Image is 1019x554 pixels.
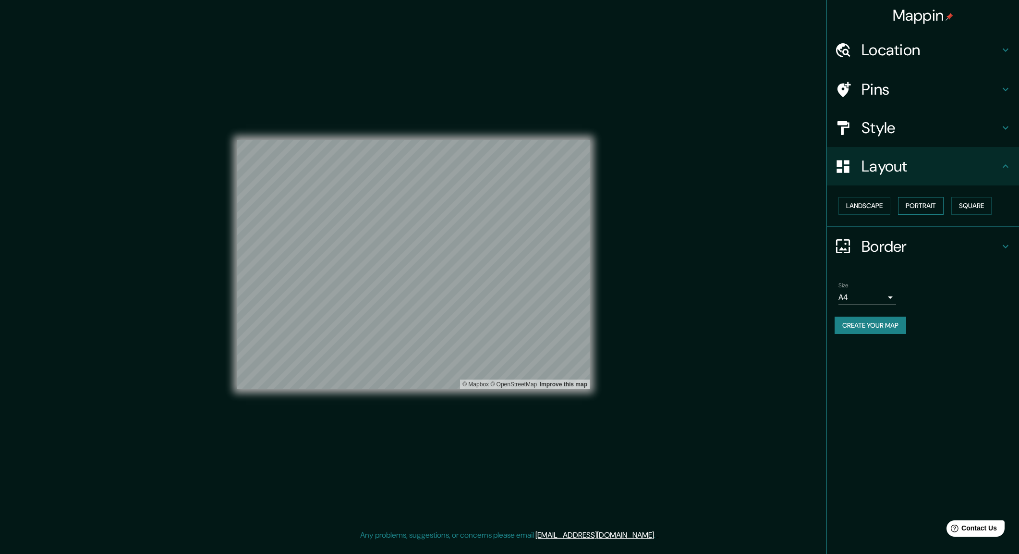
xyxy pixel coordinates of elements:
[535,530,654,540] a: [EMAIL_ADDRESS][DOMAIN_NAME]
[657,529,659,541] div: .
[898,197,944,215] button: Portrait
[827,227,1019,266] div: Border
[946,13,953,21] img: pin-icon.png
[827,147,1019,185] div: Layout
[838,197,890,215] button: Landscape
[861,237,1000,256] h4: Border
[827,70,1019,109] div: Pins
[861,40,1000,60] h4: Location
[951,197,992,215] button: Square
[360,529,655,541] p: Any problems, suggestions, or concerns please email .
[838,290,896,305] div: A4
[893,6,954,25] h4: Mappin
[462,381,489,388] a: Mapbox
[934,517,1008,543] iframe: Help widget launcher
[861,157,1000,176] h4: Layout
[655,529,657,541] div: .
[835,317,906,334] button: Create your map
[490,381,537,388] a: OpenStreetMap
[827,31,1019,69] div: Location
[237,140,590,389] canvas: Map
[838,281,849,289] label: Size
[861,80,1000,99] h4: Pins
[827,109,1019,147] div: Style
[861,118,1000,137] h4: Style
[540,381,587,388] a: Map feedback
